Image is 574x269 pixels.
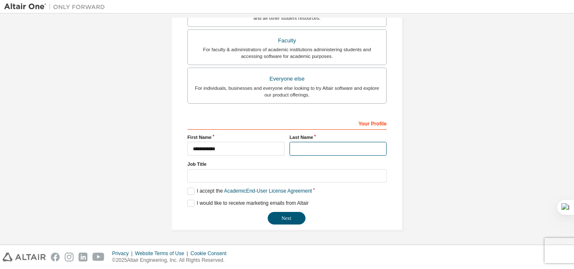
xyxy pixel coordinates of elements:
label: Job Title [187,161,387,167]
div: Cookie Consent [190,250,231,257]
img: instagram.svg [65,253,74,261]
img: facebook.svg [51,253,60,261]
label: Last Name [290,134,387,141]
img: youtube.svg [92,253,105,261]
div: Faculty [193,35,381,47]
img: Altair One [4,3,109,11]
label: I accept the [187,188,312,195]
label: I would like to receive marketing emails from Altair [187,200,308,207]
div: For individuals, businesses and everyone else looking to try Altair software and explore our prod... [193,85,381,98]
a: Academic End-User License Agreement [224,188,312,194]
div: For faculty & administrators of academic institutions administering students and accessing softwa... [193,46,381,60]
div: Privacy [112,250,135,257]
img: linkedin.svg [79,253,87,261]
button: Next [268,212,305,225]
div: Website Terms of Use [135,250,190,257]
div: Everyone else [193,73,381,85]
label: First Name [187,134,284,141]
div: Your Profile [187,116,387,130]
p: © 2025 Altair Engineering, Inc. All Rights Reserved. [112,257,232,264]
img: altair_logo.svg [3,253,46,261]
